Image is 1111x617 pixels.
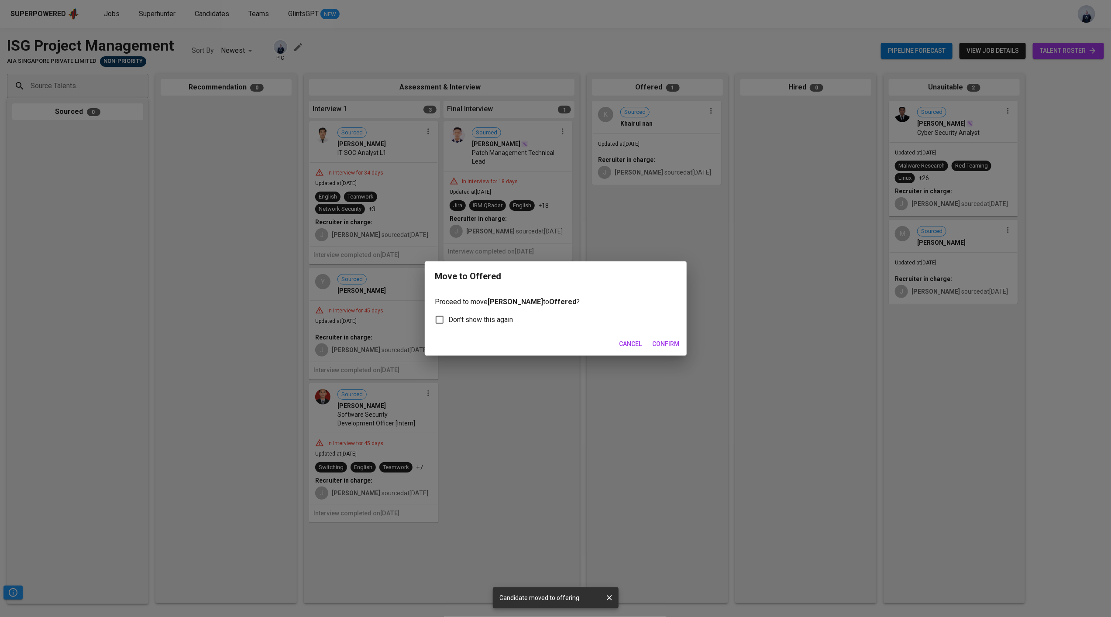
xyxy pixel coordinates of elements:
[435,270,502,283] div: Move to Offered
[550,298,577,306] b: Offered
[435,297,676,307] p: Proceed to move to ?
[653,339,680,350] span: Confirm
[500,590,581,606] div: Candidate moved to offering.
[488,298,543,306] b: [PERSON_NAME]
[616,336,646,352] button: Cancel
[449,315,513,325] span: Don't show this again
[619,339,642,350] span: Cancel
[649,336,683,352] button: Confirm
